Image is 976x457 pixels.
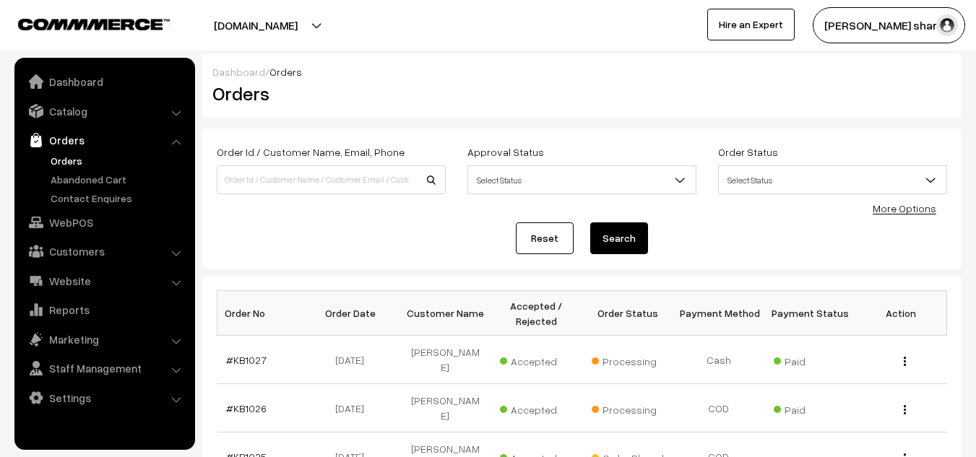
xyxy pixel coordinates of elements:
[855,291,946,336] th: Action
[400,291,491,336] th: Customer Name
[592,399,664,417] span: Processing
[217,144,405,160] label: Order Id / Customer Name, Email, Phone
[400,336,491,384] td: [PERSON_NAME]
[904,405,906,414] img: Menu
[18,238,190,264] a: Customers
[18,209,190,235] a: WebPOS
[226,354,267,366] a: #KB1027
[813,7,965,43] button: [PERSON_NAME] sharm…
[47,153,190,168] a: Orders
[707,9,795,40] a: Hire an Expert
[212,64,951,79] div: /
[500,399,572,417] span: Accepted
[163,7,348,43] button: [DOMAIN_NAME]
[590,222,648,254] button: Search
[400,384,491,432] td: [PERSON_NAME]
[718,144,778,160] label: Order Status
[47,172,190,187] a: Abandoned Cart
[18,385,190,411] a: Settings
[719,167,946,193] span: Select Status
[212,82,444,105] h2: Orders
[764,291,855,336] th: Payment Status
[18,69,190,95] a: Dashboard
[673,336,764,384] td: Cash
[467,165,696,194] span: Select Status
[212,66,265,78] a: Dashboard
[718,165,947,194] span: Select Status
[308,336,400,384] td: [DATE]
[592,350,664,369] span: Processing
[936,14,958,36] img: user
[491,291,582,336] th: Accepted / Rejected
[308,384,400,432] td: [DATE]
[217,291,308,336] th: Order No
[673,384,764,432] td: COD
[18,268,190,294] a: Website
[18,326,190,352] a: Marketing
[774,350,846,369] span: Paid
[467,144,544,160] label: Approval Status
[774,399,846,417] span: Paid
[500,350,572,369] span: Accepted
[673,291,764,336] th: Payment Method
[582,291,673,336] th: Order Status
[18,297,190,323] a: Reports
[47,191,190,206] a: Contact Enquires
[18,19,170,30] img: COMMMERCE
[873,202,936,214] a: More Options
[226,402,267,414] a: #KB1026
[269,66,302,78] span: Orders
[18,127,190,153] a: Orders
[468,167,696,193] span: Select Status
[18,98,190,124] a: Catalog
[516,222,574,254] a: Reset
[217,165,446,194] input: Order Id / Customer Name / Customer Email / Customer Phone
[308,291,400,336] th: Order Date
[18,14,144,32] a: COMMMERCE
[18,355,190,381] a: Staff Management
[904,357,906,366] img: Menu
